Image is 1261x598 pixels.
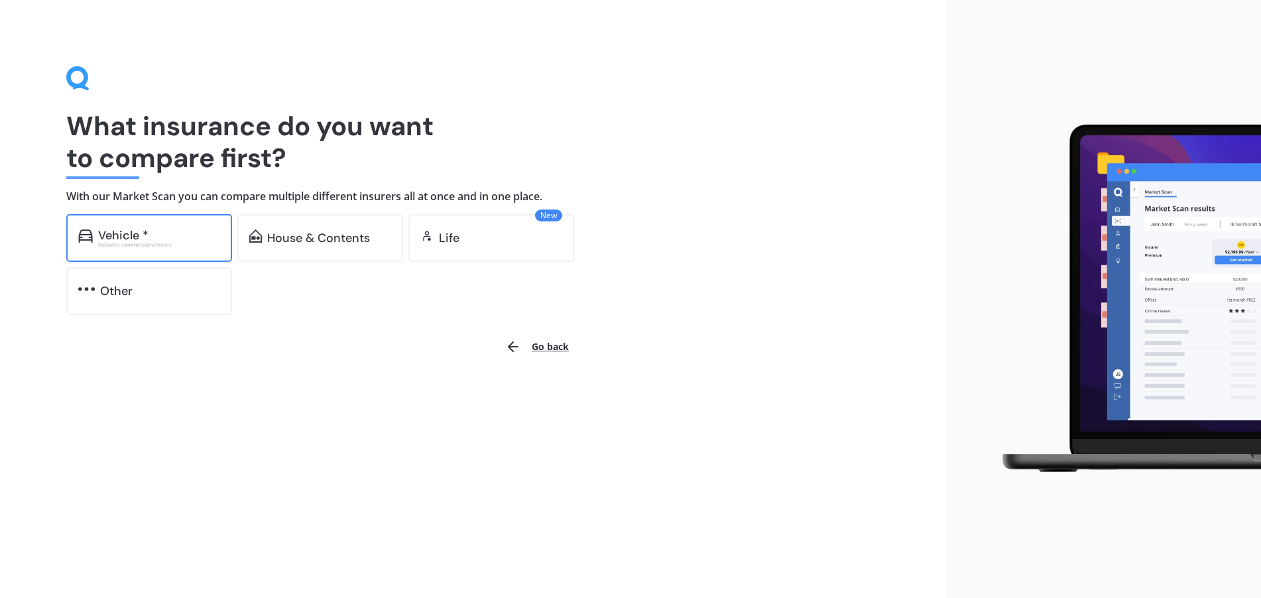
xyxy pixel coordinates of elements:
[249,229,262,243] img: home-and-contents.b802091223b8502ef2dd.svg
[420,229,434,243] img: life.f720d6a2d7cdcd3ad642.svg
[66,110,880,174] h1: What insurance do you want to compare first?
[66,190,880,204] h4: With our Market Scan you can compare multiple different insurers all at once and in one place.
[535,209,562,221] span: New
[100,284,133,298] div: Other
[497,331,577,363] button: Go back
[78,229,93,243] img: car.f15378c7a67c060ca3f3.svg
[439,231,459,245] div: Life
[98,242,220,247] div: Excludes commercial vehicles
[267,231,370,245] div: House & Contents
[98,229,149,242] div: Vehicle *
[983,117,1261,481] img: laptop.webp
[78,282,95,296] img: other.81dba5aafe580aa69f38.svg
